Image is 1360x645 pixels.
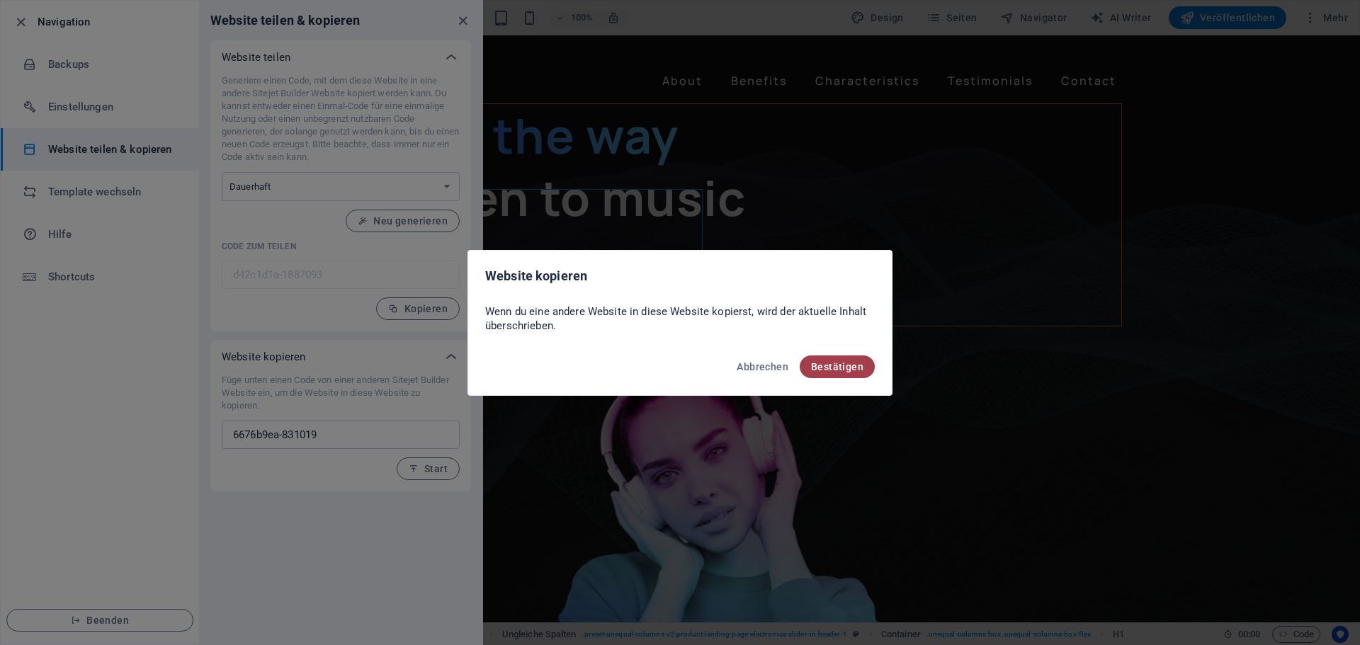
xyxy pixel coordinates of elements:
[737,361,788,372] span: Abbrechen
[811,361,863,372] span: Bestätigen
[731,355,794,378] button: Abbrechen
[485,304,875,333] p: Wenn du eine andere Website in diese Website kopierst, wird der aktuelle Inhalt überschrieben.
[800,355,875,378] button: Bestätigen
[485,268,875,285] h2: Website kopieren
